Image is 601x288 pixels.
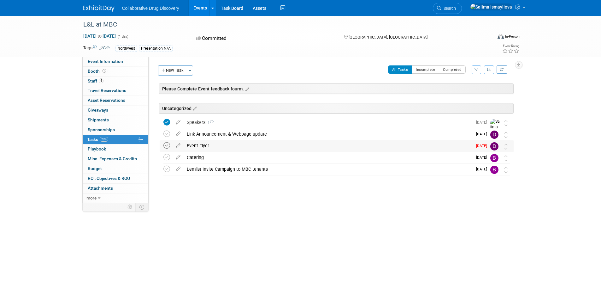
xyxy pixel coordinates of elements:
div: L&L at MBC [81,19,483,30]
span: Shipments [88,117,109,122]
span: Staff [88,78,103,83]
div: Please Complete Event feedback fourm. [159,83,514,94]
td: Toggle Event Tabs [135,203,148,211]
img: ExhibitDay [83,5,115,12]
a: Attachments [83,184,148,193]
button: New Task [158,65,187,76]
td: Personalize Event Tab Strip [125,203,136,211]
a: ROI, Objectives & ROO [83,174,148,183]
a: edit [173,155,184,160]
span: [DATE] [476,155,490,160]
div: Uncategorized [159,103,514,113]
img: Format-Inperson.png [498,34,504,39]
span: 4 [99,78,103,83]
span: more [86,195,97,200]
span: Asset Reservations [88,98,125,103]
span: Search [441,6,456,11]
span: Booth not reserved yet [101,69,107,73]
span: [DATE] [476,144,490,148]
span: [GEOGRAPHIC_DATA], [GEOGRAPHIC_DATA] [349,35,427,40]
a: Staff4 [83,77,148,86]
a: Giveaways [83,106,148,115]
a: edit [173,131,184,137]
button: Incomplete [412,65,439,74]
a: edit [173,166,184,172]
span: Sponsorships [88,127,115,132]
a: Search [433,3,462,14]
div: Event Rating [502,45,519,48]
a: more [83,193,148,203]
a: Travel Reservations [83,86,148,95]
span: (1 day) [117,34,128,39]
span: Travel Reservations [88,88,126,93]
a: Refresh [497,65,507,74]
i: Move task [504,167,508,173]
span: 1 [205,121,214,125]
span: [DATE] [476,167,490,171]
img: Daniel Castro [490,142,498,150]
div: Presentation N/A [139,45,173,52]
img: Daniel Castro [490,131,498,139]
span: to [97,34,103,39]
a: Tasks20% [83,135,148,144]
div: Speakers [184,117,472,128]
img: Brittany Goldston [490,154,498,162]
td: Tags [83,45,110,52]
div: Catering [184,152,472,163]
span: Collaborative Drug Discovery [122,6,179,11]
a: Shipments [83,115,148,125]
span: Attachments [88,186,113,191]
a: edit [173,119,184,125]
div: Link Announcement & Webpage update [184,129,472,139]
a: edit [173,143,184,149]
a: Edit [99,46,110,50]
i: Move task [504,132,508,138]
span: [DATE] [476,120,490,125]
img: Salima Ismayilova [490,119,500,147]
div: In-Person [505,34,520,39]
button: All Tasks [388,65,412,74]
div: Lemlist Invite Campaign to MBC tenants [184,164,472,175]
span: [DATE] [DATE] [83,33,116,39]
i: Move task [504,144,508,150]
a: Event Information [83,57,148,66]
a: Misc. Expenses & Credits [83,154,148,164]
a: Playbook [83,144,148,154]
i: Move task [504,155,508,161]
div: Event Flyer [184,140,472,151]
a: Edit sections [191,105,197,111]
div: Northwest [115,45,137,52]
span: Misc. Expenses & Credits [88,156,137,161]
img: Brittany Goldston [490,166,498,174]
i: Move task [504,120,508,126]
a: Booth [83,67,148,76]
a: Asset Reservations [83,96,148,105]
div: Event Format [455,33,520,42]
span: Giveaways [88,107,108,113]
span: 20% [100,137,108,142]
span: Booth [88,69,107,74]
img: Salima Ismayilova [470,3,512,10]
span: Tasks [87,137,108,142]
span: ROI, Objectives & ROO [88,176,130,181]
span: Playbook [88,146,106,151]
a: Edit sections [244,85,249,92]
span: Budget [88,166,102,171]
button: Completed [439,65,466,74]
span: Event Information [88,59,123,64]
a: Budget [83,164,148,174]
a: Sponsorships [83,125,148,135]
span: [DATE] [476,132,490,136]
div: Committed [194,33,334,44]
